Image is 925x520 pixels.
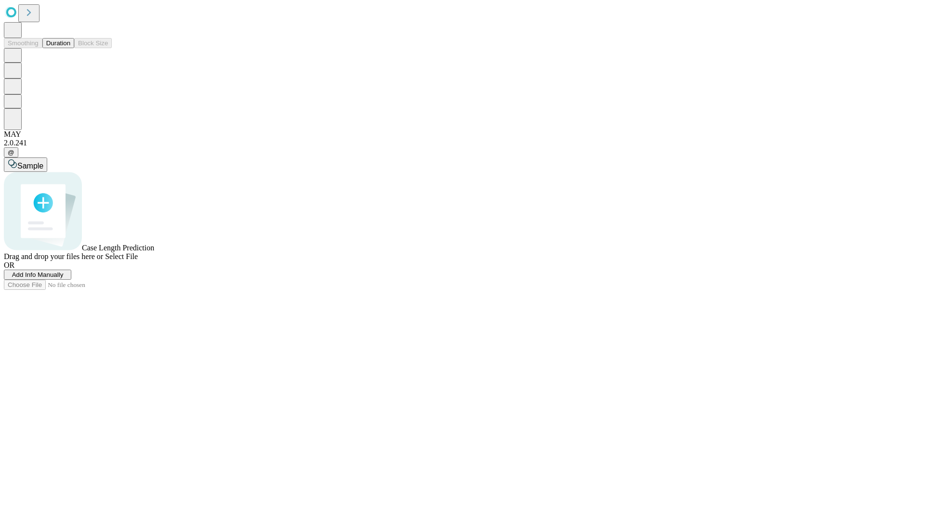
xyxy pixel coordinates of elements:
[4,147,18,157] button: @
[74,38,112,48] button: Block Size
[4,270,71,280] button: Add Info Manually
[4,157,47,172] button: Sample
[8,149,14,156] span: @
[82,244,154,252] span: Case Length Prediction
[4,139,921,147] div: 2.0.241
[42,38,74,48] button: Duration
[105,252,138,260] span: Select File
[12,271,64,278] span: Add Info Manually
[4,261,14,269] span: OR
[4,38,42,48] button: Smoothing
[4,252,103,260] span: Drag and drop your files here or
[17,162,43,170] span: Sample
[4,130,921,139] div: MAY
